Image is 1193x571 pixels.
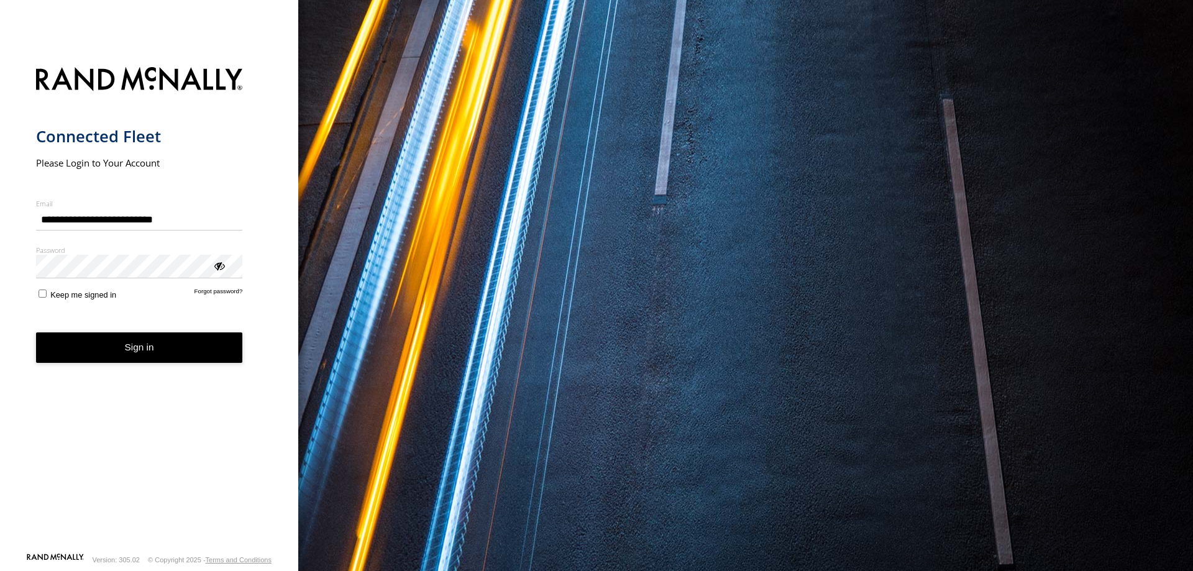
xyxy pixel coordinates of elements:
a: Forgot password? [194,288,243,299]
label: Password [36,245,243,255]
h1: Connected Fleet [36,126,243,147]
form: main [36,60,263,552]
a: Visit our Website [27,554,84,566]
span: Keep me signed in [50,290,116,299]
label: Email [36,199,243,208]
h2: Please Login to Your Account [36,157,243,169]
input: Keep me signed in [39,290,47,298]
div: ViewPassword [213,259,225,272]
img: Rand McNally [36,65,243,96]
div: Version: 305.02 [93,556,140,564]
button: Sign in [36,332,243,363]
a: Terms and Conditions [206,556,272,564]
div: © Copyright 2025 - [148,556,272,564]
